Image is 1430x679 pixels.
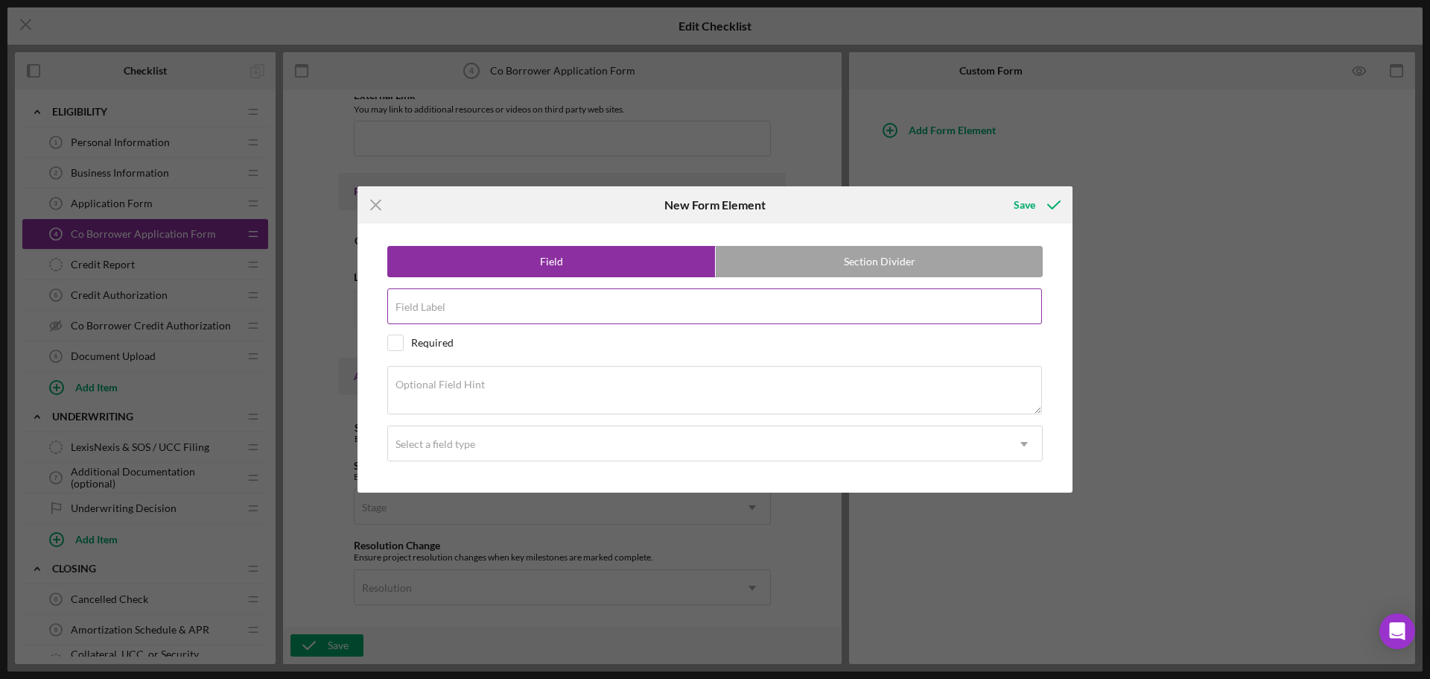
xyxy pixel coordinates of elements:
button: Save [999,190,1072,220]
div: Open Intercom Messenger [1379,613,1415,649]
div: Save [1014,190,1035,220]
div: Select a field type [395,438,475,450]
div: Please have Co Borrower sign form. Will need to pull credit. [12,12,402,28]
h6: New Form Element [664,198,766,212]
label: Section Divider [716,247,1043,277]
label: Field Label [395,301,445,313]
body: Rich Text Area. Press ALT-0 for help. [12,12,402,28]
label: Field [388,247,715,277]
div: Required [411,337,454,349]
label: Optional Field Hint [395,379,485,391]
